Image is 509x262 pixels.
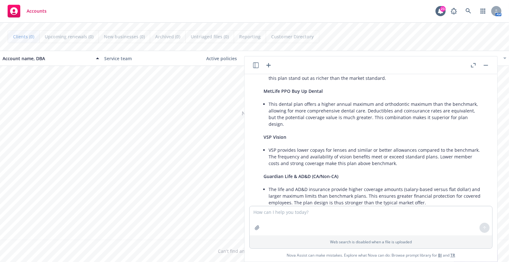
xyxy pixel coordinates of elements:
div: Account name, DBA [3,55,92,62]
li: VSP provides lower copays for lenses and similar or better allowances compared to the benchmark. ... [269,145,483,168]
button: Closest renewal date [407,51,509,66]
span: Customer Directory [271,33,314,40]
div: 23 [440,6,446,12]
span: Can't find an account? [218,248,291,254]
span: Archived (0) [155,33,180,40]
button: Total premiums [305,51,407,66]
div: Active policies [206,55,303,62]
a: Switch app [477,5,489,17]
span: Guardian Life & AD&D (CA/Non-CA) [264,173,338,179]
span: Reporting [239,33,261,40]
div: Service team [104,55,201,62]
button: Service team [102,51,203,66]
span: VSP Vision [264,134,286,140]
div: Total premiums [308,55,398,62]
a: Accounts [5,2,49,20]
span: Clients (0) [13,33,34,40]
a: TR [450,252,455,258]
span: MetLife PPO Buy Up Dental [264,88,323,94]
a: Report a Bug [448,5,460,17]
li: The life and AD&D insurance provide higher coverage amounts (salary-based versus flat dollar) and... [269,185,483,207]
div: Closest renewal date [410,55,499,62]
span: Nova Assist can make mistakes. Explore what Nova can do: Browse prompt library for and [287,249,455,262]
p: Web search is disabled when a file is uploaded [253,239,488,245]
button: Active policies [204,51,305,66]
span: New businesses (0) [104,33,145,40]
a: BI [438,252,442,258]
span: Accounts [27,9,47,14]
span: Untriaged files (0) [191,33,229,40]
a: Search [462,5,475,17]
li: This dental plan offers a higher annual maximum and orthodontic maximum than the benchmark, allow... [269,99,483,129]
span: Upcoming renewals (0) [45,33,93,40]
